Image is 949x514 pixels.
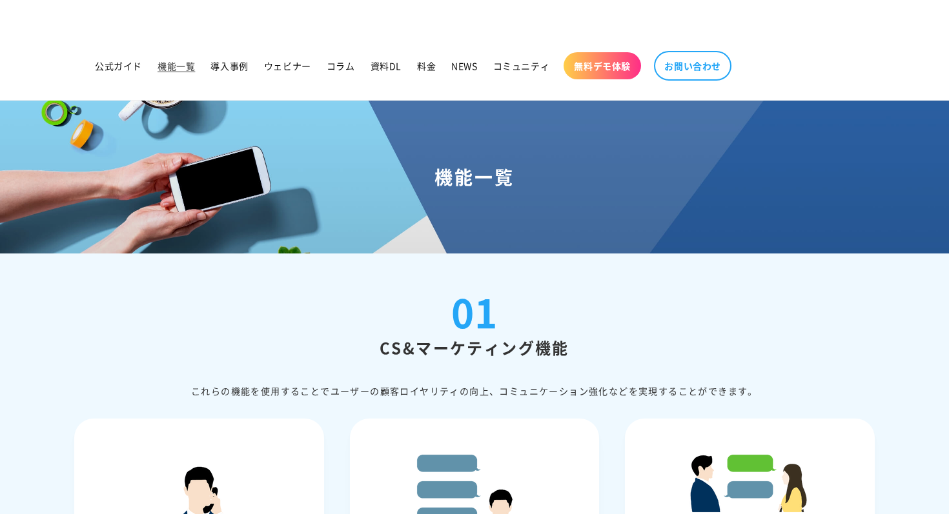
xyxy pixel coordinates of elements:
[564,52,641,79] a: 無料デモ体験
[158,60,195,72] span: 機能一覧
[256,52,319,79] a: ウェビナー
[664,60,721,72] span: お問い合わせ
[15,165,934,188] h1: 機能一覧
[319,52,363,79] a: コラム
[444,52,485,79] a: NEWS
[150,52,203,79] a: 機能一覧
[485,52,558,79] a: コミュニティ
[451,292,497,331] div: 01
[327,60,355,72] span: コラム
[74,383,875,399] div: これらの機能を使⽤することでユーザーの顧客ロイヤリティの向上、コミュニケーション強化などを実現することができます。
[371,60,402,72] span: 資料DL
[654,51,731,81] a: お問い合わせ
[417,60,436,72] span: 料金
[74,337,875,357] h2: CS&マーケティング機能
[574,60,631,72] span: 無料デモ体験
[264,60,311,72] span: ウェビナー
[87,52,150,79] a: 公式ガイド
[409,52,444,79] a: 料金
[451,60,477,72] span: NEWS
[95,60,142,72] span: 公式ガイド
[493,60,550,72] span: コミュニティ
[203,52,256,79] a: 導入事例
[363,52,409,79] a: 資料DL
[210,60,248,72] span: 導入事例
